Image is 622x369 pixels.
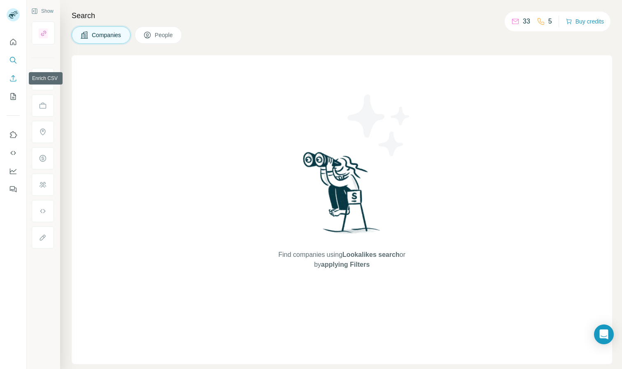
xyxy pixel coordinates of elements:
button: Feedback [7,182,20,197]
div: Open Intercom Messenger [594,324,614,344]
p: 5 [548,16,552,26]
span: Find companies using or by [276,250,408,270]
button: Buy credits [566,16,604,27]
img: Surfe Illustration - Stars [342,88,416,162]
button: My lists [7,89,20,104]
button: Dashboard [7,164,20,179]
img: Surfe Illustration - Woman searching with binoculars [299,150,385,242]
h4: Search [72,10,612,21]
span: Lookalikes search [342,251,400,258]
button: Show [26,5,59,17]
p: 33 [523,16,530,26]
button: Use Surfe API [7,146,20,160]
span: Companies [92,31,122,39]
button: Use Surfe on LinkedIn [7,127,20,142]
span: applying Filters [321,261,370,268]
button: Enrich CSV [7,71,20,86]
button: Search [7,53,20,68]
button: Quick start [7,35,20,49]
span: People [155,31,174,39]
